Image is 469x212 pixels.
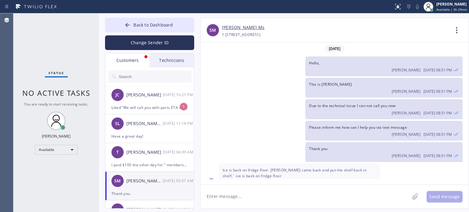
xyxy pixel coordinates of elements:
span: Status [49,71,64,75]
button: Send message [427,191,463,203]
div: [PERSON_NAME] [126,92,163,99]
span: Ice is back on fridge floor. [PERSON_NAME] came back and put the shelf back in shelf.´ ice is bac... [223,167,366,178]
div: Thank you. [111,190,188,197]
span: T [116,149,119,156]
div: [PERSON_NAME] Lead [126,120,163,127]
span: Please inform me how can I help you via text message [309,125,407,130]
div: 09/16/2025 9:27 AM [163,91,195,98]
span: [PERSON_NAME] [392,67,420,73]
button: Back to Dashboard [105,18,194,32]
span: [DATE] 08:51 PM [424,67,452,73]
div: [PERSON_NAME] [126,149,163,156]
span: No active tasks [22,88,90,98]
span: [PERSON_NAME] [392,153,420,158]
div: [PERSON_NAME] Ms [126,178,163,185]
span: [DATE] 08:51 PM [424,89,452,94]
span: [DATE] 08:55 PM [348,179,376,184]
div: 09/12/2025 9:39 AM [163,149,195,156]
div: 09/03/2025 9:51 AM [305,56,463,76]
div: [PERSON_NAME] [436,2,467,7]
span: [DATE] [325,45,345,52]
div: 09/03/2025 9:51 AM [305,78,463,98]
span: [DATE] 08:51 PM [424,110,452,116]
div: 09/03/2025 9:51 AM [305,99,463,119]
div: Have a great day! [111,133,188,140]
input: Search [118,70,191,83]
span: [DATE] 08:51 PM [424,132,452,137]
div: 1 [STREET_ADDRESS] [222,31,260,38]
span: [PERSON_NAME] [392,132,420,137]
span: [PERSON_NAME] [392,110,420,116]
span: Thank you [309,146,328,151]
span: Available | 3h 29min [436,7,467,12]
div: 09/03/2025 9:55 AM [219,163,380,188]
div: Technicians [150,53,194,67]
span: JC [115,92,119,99]
button: Change Sender ID [105,35,194,50]
div: 1 [180,103,187,110]
div: Liked “We will call you with parts ETA very soon and schedule an appointment for you” [111,104,188,111]
div: 09/10/2025 9:57 AM [163,177,195,184]
span: [DATE] 08:51 PM [424,153,452,158]
button: Mute [413,2,422,11]
div: 09/03/2025 9:51 AM [305,142,463,162]
span: Due to the technical issue I can not call you now [309,103,396,108]
span: Back to Dashboard [133,22,173,28]
div: Customers [105,53,150,67]
div: 09/03/2025 9:51 AM [305,121,463,141]
span: [PERSON_NAME] [392,89,420,94]
span: You are ready to start receiving tasks. [24,102,88,107]
div: Available [35,145,78,155]
span: SM [114,178,121,185]
span: Hello, [309,60,319,66]
span: This is [PERSON_NAME] [309,82,352,87]
span: SM [209,27,216,34]
a: [PERSON_NAME] Ms [222,24,264,31]
div: 09/15/2025 9:14 AM [163,120,195,127]
div: [PERSON_NAME] [42,134,71,139]
div: I paid $100 the other day for " membership " or whatever. I was told that I had someone coming be... [111,161,188,168]
span: SL [115,120,120,127]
